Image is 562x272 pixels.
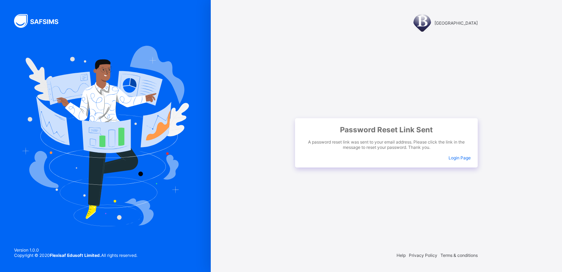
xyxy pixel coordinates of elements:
span: Copyright © 2020 All rights reserved. [14,253,137,258]
span: Version 1.0.0 [14,247,137,253]
span: [GEOGRAPHIC_DATA] [434,20,478,26]
strong: Flexisaf Edusoft Limited. [50,253,101,258]
img: SAFSIMS Logo [14,14,67,28]
span: Terms & conditions [440,253,478,258]
img: Hero Image [22,46,189,226]
span: A password reset link was sent to your email address. Please click the link in the message to res... [302,139,471,150]
span: Privacy Policy [409,253,437,258]
span: Password Reset Link Sent [302,125,471,134]
span: Help [397,253,406,258]
a: Login Page [449,155,471,160]
img: BRIDGE HOUSE COLLEGE [413,14,431,32]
